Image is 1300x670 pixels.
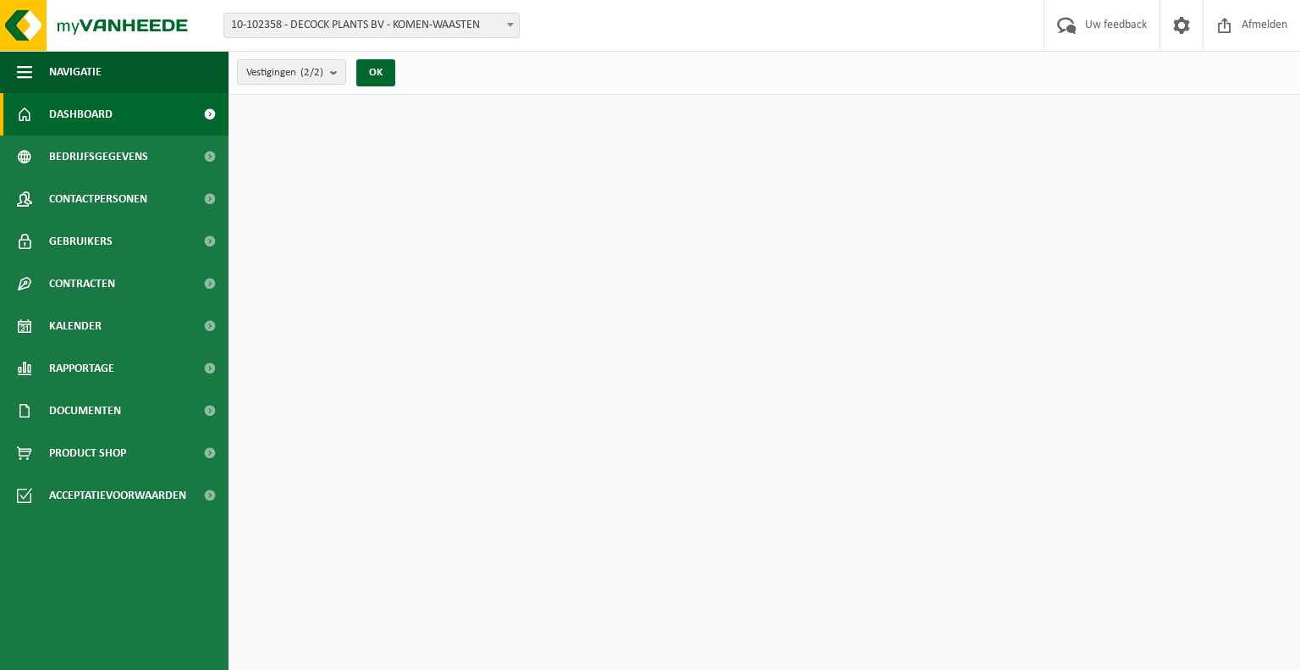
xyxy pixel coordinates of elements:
button: Vestigingen(2/2) [237,59,346,85]
span: Navigatie [49,51,102,93]
span: Bedrijfsgegevens [49,136,148,178]
button: OK [356,59,395,86]
span: Acceptatievoorwaarden [49,474,186,517]
span: Gebruikers [49,220,113,263]
span: Contracten [49,263,115,305]
span: 10-102358 - DECOCK PLANTS BV - KOMEN-WAASTEN [223,13,520,38]
span: Kalender [49,305,102,347]
span: Documenten [49,390,121,432]
span: Dashboard [49,93,113,136]
span: Product Shop [49,432,126,474]
span: Contactpersonen [49,178,147,220]
count: (2/2) [300,67,323,78]
span: Vestigingen [246,60,323,86]
span: 10-102358 - DECOCK PLANTS BV - KOMEN-WAASTEN [224,14,519,37]
span: Rapportage [49,347,114,390]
